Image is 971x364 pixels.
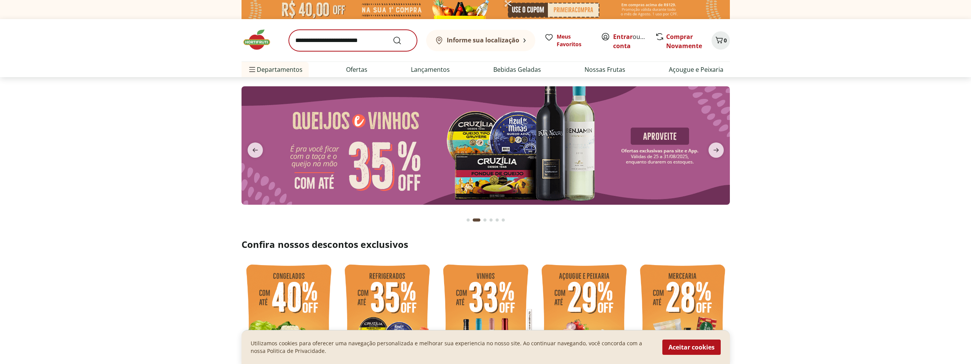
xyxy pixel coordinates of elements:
button: next [702,142,730,158]
a: Comprar Novamente [666,32,702,50]
a: Criar conta [613,32,655,50]
button: Go to page 1 from fs-carousel [465,211,471,229]
span: Departamentos [248,60,303,79]
img: queijos e vinhos [241,86,729,205]
button: Go to page 4 from fs-carousel [488,211,494,229]
img: Hortifruti [242,28,280,51]
button: Informe sua localização [426,30,535,51]
a: Bebidas Geladas [493,65,541,74]
button: Menu [248,60,257,79]
a: Nossas Frutas [585,65,625,74]
p: Utilizamos cookies para oferecer uma navegação personalizada e melhorar sua experiencia no nosso ... [251,340,653,355]
button: previous [242,142,269,158]
button: Go to page 5 from fs-carousel [494,211,500,229]
span: ou [613,32,647,50]
a: Lançamentos [411,65,450,74]
button: Go to page 6 from fs-carousel [500,211,506,229]
button: Current page from fs-carousel [471,211,482,229]
span: 0 [724,37,727,44]
span: Meus Favoritos [557,33,592,48]
button: Aceitar cookies [662,340,721,355]
a: Ofertas [346,65,367,74]
button: Go to page 3 from fs-carousel [482,211,488,229]
button: Submit Search [393,36,411,45]
h2: Confira nossos descontos exclusivos [242,238,730,251]
button: Carrinho [712,31,730,50]
a: Meus Favoritos [544,33,592,48]
a: Açougue e Peixaria [669,65,723,74]
b: Informe sua localização [447,36,519,44]
a: Entrar [613,32,633,41]
input: search [289,30,417,51]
